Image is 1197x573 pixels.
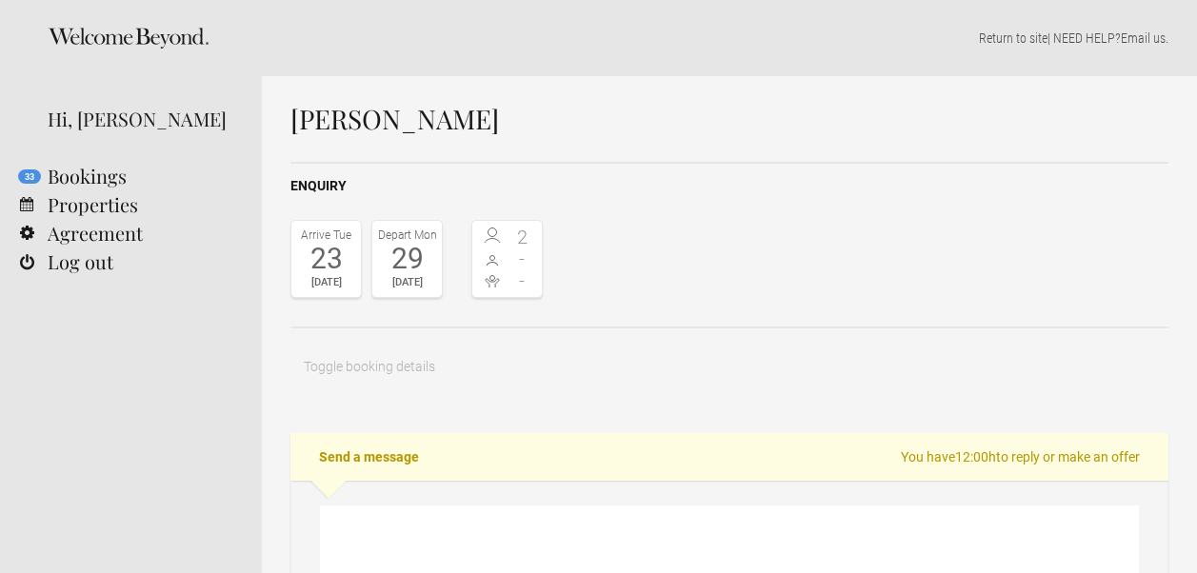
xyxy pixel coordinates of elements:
[48,105,233,133] div: Hi, [PERSON_NAME]
[290,105,1168,133] h1: [PERSON_NAME]
[296,226,356,245] div: Arrive Tue
[296,273,356,292] div: [DATE]
[296,245,356,273] div: 23
[508,271,538,290] span: -
[290,176,1168,196] h2: Enquiry
[1121,30,1166,46] a: Email us
[955,449,996,464] flynt-countdown: 12:00h
[508,227,538,247] span: 2
[377,226,437,245] div: Depart Mon
[18,169,41,184] flynt-notification-badge: 33
[901,447,1140,466] span: You have to reply or make an offer
[290,433,1168,481] h2: Send a message
[979,30,1047,46] a: Return to site
[377,245,437,273] div: 29
[290,347,449,385] button: Toggle booking details
[377,273,437,292] div: [DATE]
[508,249,538,268] span: -
[290,29,1168,48] p: | NEED HELP? .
